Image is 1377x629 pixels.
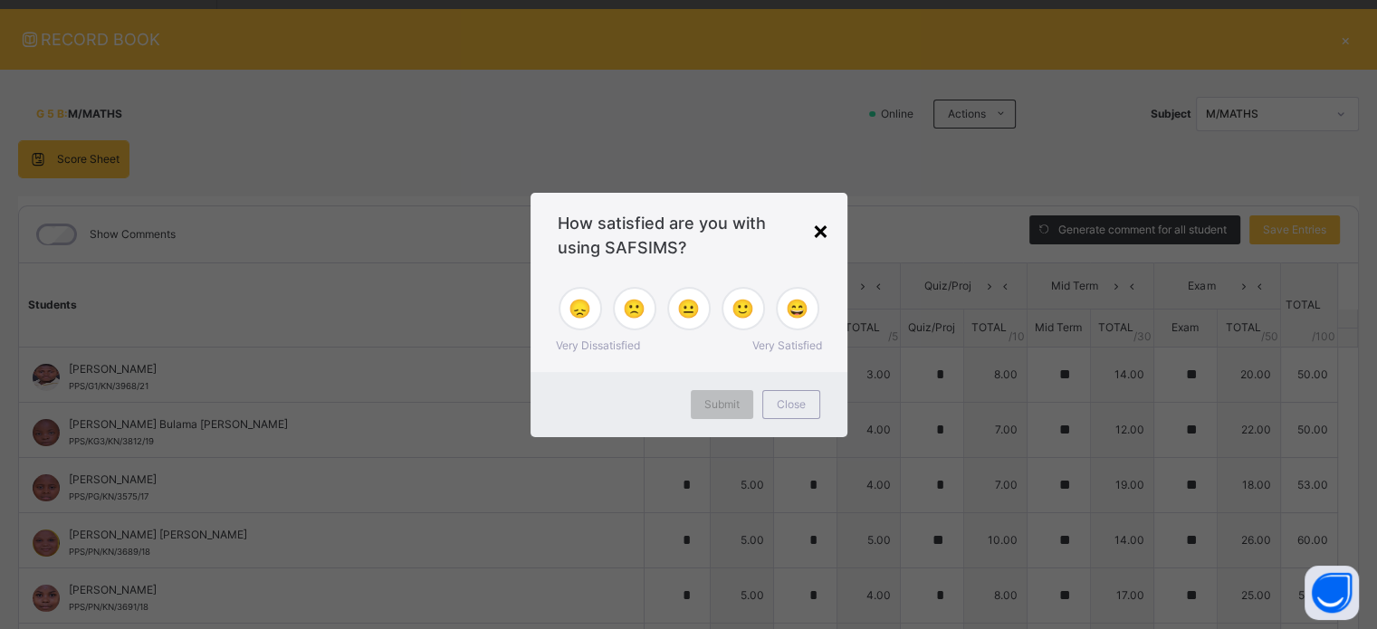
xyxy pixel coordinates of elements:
span: Very Satisfied [752,338,822,354]
span: 🙁 [623,295,645,322]
span: Submit [704,396,740,413]
span: 🙂 [732,295,754,322]
span: How satisfied are you with using SAFSIMS? [558,211,820,260]
span: 😞 [569,295,591,322]
span: 😐 [677,295,700,322]
div: × [812,211,829,249]
span: 😄 [786,295,808,322]
span: Very Dissatisfied [556,338,640,354]
button: Open asap [1305,566,1359,620]
span: Close [777,396,806,413]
